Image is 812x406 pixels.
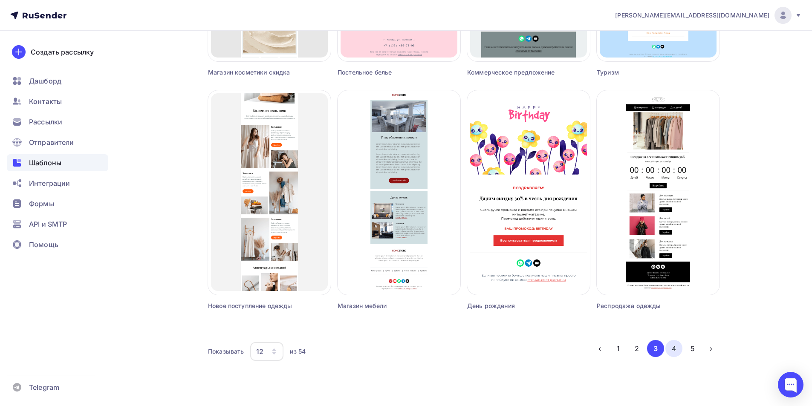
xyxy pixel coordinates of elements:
div: Постельное белье [338,68,430,77]
div: Магазин косметики скидка [208,68,300,77]
button: Go to page 1 [610,340,627,357]
div: 12 [256,346,263,357]
button: Go to next page [702,340,720,357]
a: Формы [7,195,108,212]
button: Go to page 3 [647,340,664,357]
span: Рассылки [29,117,62,127]
div: Туризм [597,68,689,77]
button: 12 [250,342,284,361]
span: Формы [29,199,54,209]
div: Коммерческое предложение [467,68,559,77]
button: Go to previous page [591,340,608,357]
div: Показывать [208,347,244,356]
a: Рассылки [7,113,108,130]
span: Помощь [29,239,58,250]
span: Интеграции [29,178,70,188]
ul: Pagination [591,340,720,357]
span: Отправители [29,137,74,147]
a: Отправители [7,134,108,151]
a: Шаблоны [7,154,108,171]
span: Telegram [29,382,59,392]
div: Новое поступление одежды [208,302,300,310]
div: Распродажа одежды [597,302,689,310]
a: Контакты [7,93,108,110]
a: Дашборд [7,72,108,89]
span: Контакты [29,96,62,107]
span: [PERSON_NAME][EMAIL_ADDRESS][DOMAIN_NAME] [615,11,769,20]
div: День рождения [467,302,559,310]
span: Дашборд [29,76,61,86]
span: Шаблоны [29,158,61,168]
a: [PERSON_NAME][EMAIL_ADDRESS][DOMAIN_NAME] [615,7,802,24]
button: Go to page 5 [684,340,701,357]
div: Создать рассылку [31,47,94,57]
button: Go to page 4 [665,340,682,357]
button: Go to page 2 [628,340,645,357]
div: Магазин мебели [338,302,430,310]
div: из 54 [290,347,306,356]
span: API и SMTP [29,219,67,229]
